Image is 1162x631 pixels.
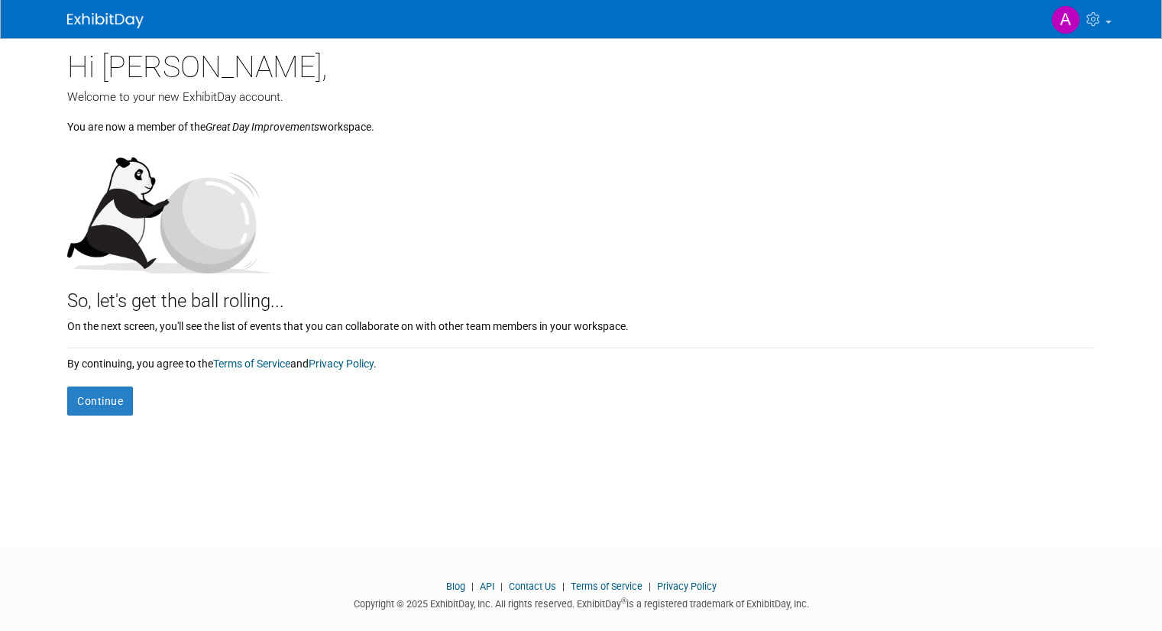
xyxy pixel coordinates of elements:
span: | [645,581,655,592]
sup: ® [621,597,626,605]
div: Welcome to your new ExhibitDay account. [67,89,1095,105]
div: Hi [PERSON_NAME], [67,38,1095,89]
img: Alexis Carrero [1051,5,1080,34]
a: API [480,581,494,592]
div: So, let's get the ball rolling... [67,273,1095,315]
a: Privacy Policy [309,358,374,370]
button: Continue [67,387,133,416]
a: Terms of Service [571,581,642,592]
a: Blog [446,581,465,592]
i: Great Day Improvements [206,121,319,133]
div: You are now a member of the workspace. [67,105,1095,134]
div: On the next screen, you'll see the list of events that you can collaborate on with other team mem... [67,315,1095,334]
a: Contact Us [509,581,556,592]
span: | [468,581,477,592]
span: | [558,581,568,592]
img: ExhibitDay [67,13,144,28]
a: Privacy Policy [657,581,717,592]
span: | [497,581,507,592]
a: Terms of Service [213,358,290,370]
div: By continuing, you agree to the and . [67,348,1095,371]
img: Let's get the ball rolling [67,142,274,273]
